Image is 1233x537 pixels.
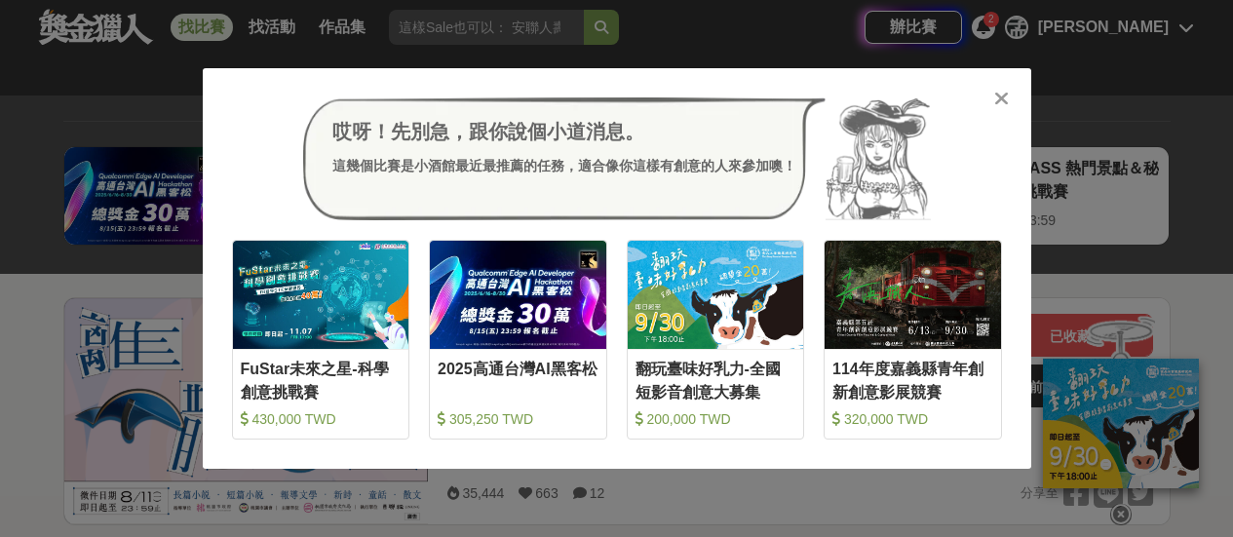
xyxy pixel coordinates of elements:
[627,240,805,440] a: Cover Image翻玩臺味好乳力-全國短影音創意大募集 200,000 TWD
[332,156,796,176] div: 這幾個比賽是小酒館最近最推薦的任務，適合像你這樣有創意的人來參加噢！
[636,409,796,429] div: 200,000 TWD
[832,358,993,402] div: 114年度嘉義縣青年創新創意影展競賽
[233,241,409,349] img: Cover Image
[438,358,598,402] div: 2025高通台灣AI黑客松
[636,358,796,402] div: 翻玩臺味好乳力-全國短影音創意大募集
[826,97,931,220] img: Avatar
[332,117,796,146] div: 哎呀！先別急，跟你說個小道消息。
[824,240,1002,440] a: Cover Image114年度嘉義縣青年創新創意影展競賽 320,000 TWD
[430,241,606,349] img: Cover Image
[438,409,598,429] div: 305,250 TWD
[241,409,402,429] div: 430,000 TWD
[232,240,410,440] a: Cover ImageFuStar未來之星-科學創意挑戰賽 430,000 TWD
[628,241,804,349] img: Cover Image
[241,358,402,402] div: FuStar未來之星-科學創意挑戰賽
[825,241,1001,349] img: Cover Image
[832,409,993,429] div: 320,000 TWD
[429,240,607,440] a: Cover Image2025高通台灣AI黑客松 305,250 TWD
